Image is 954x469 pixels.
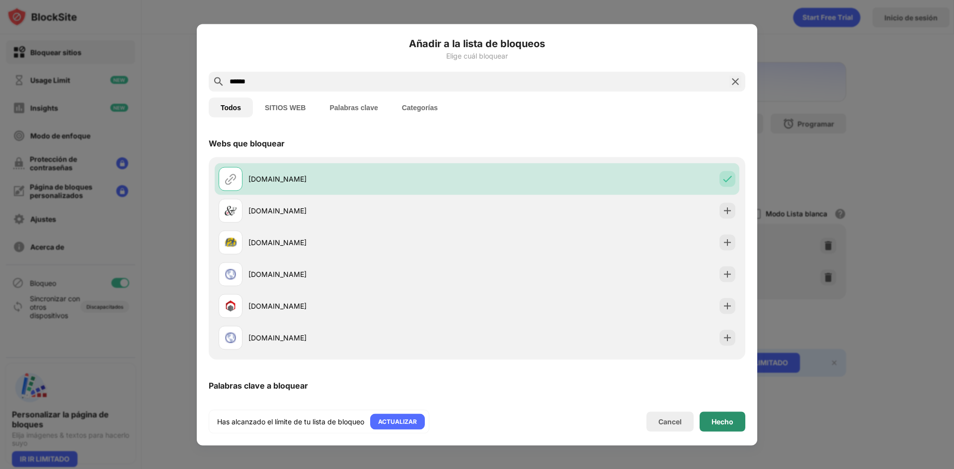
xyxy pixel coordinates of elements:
[209,138,285,148] div: Webs que bloquear
[253,97,318,117] button: SITIOS WEB
[209,380,308,390] div: Palabras clave a bloquear
[378,416,417,426] div: ACTUALIZAR
[217,416,364,426] div: Has alcanzado el límite de tu lista de bloqueo
[225,236,237,248] img: favicons
[225,268,237,280] img: favicons
[225,173,237,185] img: url.svg
[209,36,745,51] h6: Añadir a la lista de bloqueos
[225,300,237,312] img: favicons
[248,301,477,311] div: [DOMAIN_NAME]
[213,75,225,87] img: search.svg
[209,52,745,60] div: Elige cuál bloquear
[712,417,733,425] div: Hecho
[729,75,741,87] img: search-close
[658,417,682,426] div: Cancel
[318,97,390,117] button: Palabras clave
[248,174,477,184] div: [DOMAIN_NAME]
[248,237,477,248] div: [DOMAIN_NAME]
[248,269,477,279] div: [DOMAIN_NAME]
[209,97,253,117] button: Todos
[390,97,450,117] button: Categorías
[248,205,477,216] div: [DOMAIN_NAME]
[248,333,477,343] div: [DOMAIN_NAME]
[225,332,237,343] img: favicons
[225,204,237,216] img: favicons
